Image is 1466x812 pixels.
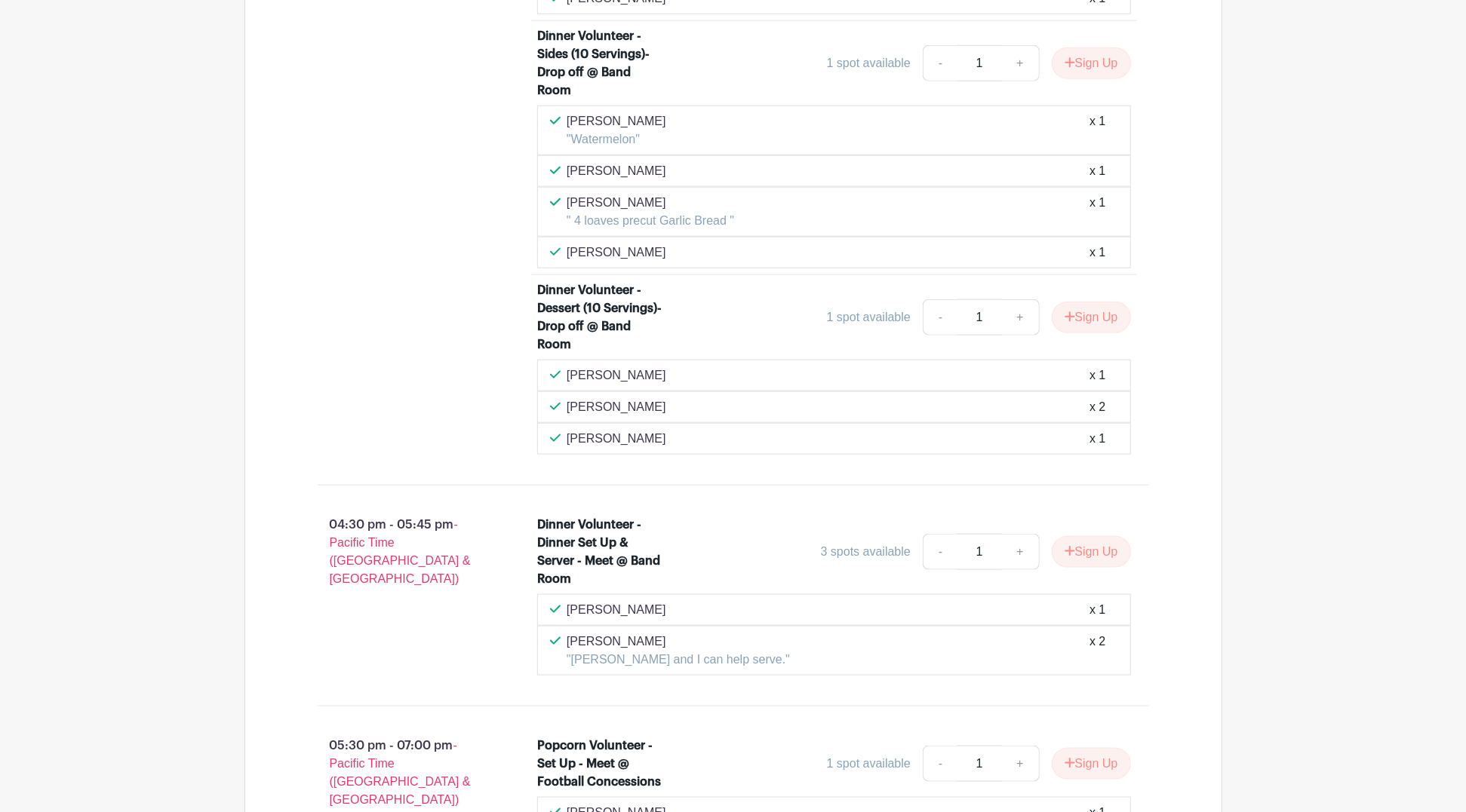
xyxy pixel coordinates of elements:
a: - [923,45,957,81]
div: x 1 [1090,430,1105,448]
a: + [1001,299,1039,336]
div: x 1 [1090,601,1105,619]
a: - [923,746,957,782]
div: Dinner Volunteer - Dinner Set Up & Server - Meet @ Band Room [537,516,668,588]
div: x 1 [1090,244,1105,262]
p: [PERSON_NAME] [567,162,666,180]
p: " 4 loaves precut Garlic Bread " [567,212,734,230]
div: 3 spots available [821,543,911,561]
div: 1 spot available [827,308,911,326]
p: [PERSON_NAME] [567,633,790,651]
button: Sign Up [1052,302,1131,333]
p: "Watermelon" [567,130,666,149]
p: [PERSON_NAME] [567,244,666,262]
div: 1 spot available [827,755,911,773]
p: [PERSON_NAME] [567,430,666,448]
div: x 1 [1090,162,1105,180]
div: x 1 [1090,112,1105,149]
div: 1 spot available [827,54,911,72]
div: x 2 [1090,398,1105,416]
p: [PERSON_NAME] [567,601,666,619]
div: x 1 [1090,366,1105,385]
button: Sign Up [1052,748,1131,780]
div: Dinner Volunteer - Sides (10 Servings)- Drop off @ Band Room [537,27,668,100]
p: 04:30 pm - 05:45 pm [294,510,514,594]
span: - Pacific Time ([GEOGRAPHIC_DATA] & [GEOGRAPHIC_DATA]) [330,518,471,585]
a: + [1001,534,1039,570]
p: [PERSON_NAME] [567,194,734,212]
a: - [923,299,957,336]
div: x 2 [1090,633,1105,669]
div: Popcorn Volunteer - Set Up - Meet @ Football Concessions [537,737,668,791]
p: [PERSON_NAME] [567,112,666,130]
p: "[PERSON_NAME] and I can help serve." [567,651,790,669]
div: Dinner Volunteer - Dessert (10 Servings)- Drop off @ Band Room [537,281,668,354]
a: + [1001,45,1039,81]
p: [PERSON_NAME] [567,398,666,416]
a: - [923,534,957,570]
a: + [1001,746,1039,782]
p: [PERSON_NAME] [567,366,666,385]
span: - Pacific Time ([GEOGRAPHIC_DATA] & [GEOGRAPHIC_DATA]) [330,739,471,806]
div: x 1 [1090,194,1105,230]
button: Sign Up [1052,536,1131,568]
button: Sign Up [1052,47,1131,79]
